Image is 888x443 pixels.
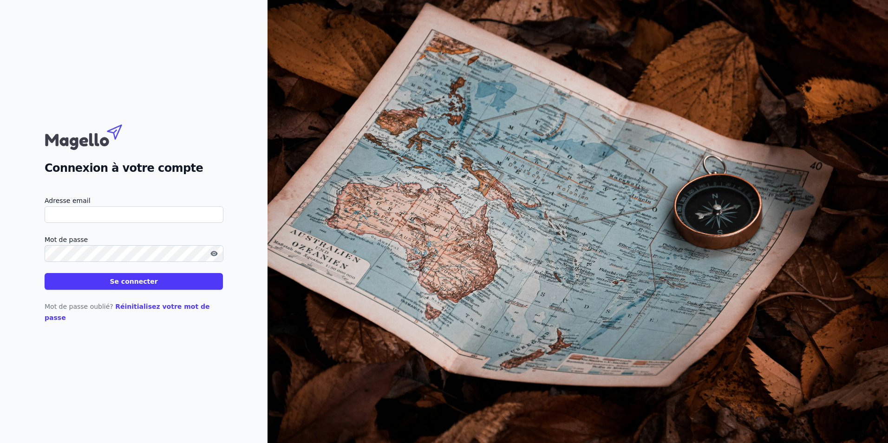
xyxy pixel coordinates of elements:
[45,273,223,290] button: Se connecter
[45,234,223,245] label: Mot de passe
[45,160,223,176] h2: Connexion à votre compte
[45,195,223,206] label: Adresse email
[45,120,142,152] img: Magello
[45,303,210,321] a: Réinitialisez votre mot de passe
[45,301,223,323] p: Mot de passe oublié?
